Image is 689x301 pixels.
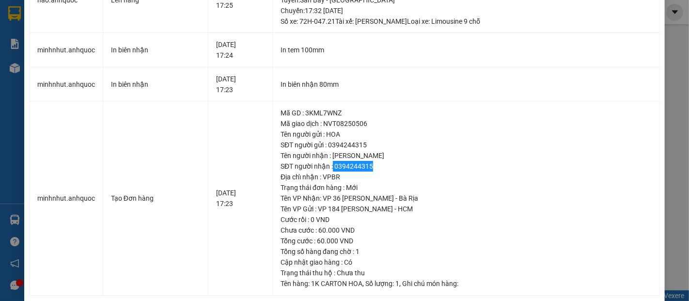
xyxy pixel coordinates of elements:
div: In biên nhận [111,79,201,90]
div: Tổng cước : 60.000 VND [281,236,652,246]
div: Tên VP Nhận: VP 36 [PERSON_NAME] - Bà Rịa [281,193,652,204]
div: [DATE] 17:24 [216,39,265,61]
div: [DATE] 17:23 [216,74,265,95]
span: 1 [395,280,399,287]
div: Mã GD : 3KML7WNZ [281,108,652,118]
td: minhnhut.anhquoc [30,101,103,296]
div: Tên người nhận : [PERSON_NAME] [281,150,652,161]
div: In biên nhận [111,45,201,55]
div: Tạo Đơn hàng [111,193,201,204]
div: Tổng số hàng đang chờ : 1 [281,246,652,257]
div: In biên nhận 80mm [281,79,652,90]
div: SĐT người nhận : 0394244315 [281,161,652,172]
div: Tên hàng: , Số lượng: , Ghi chú món hàng: [281,278,652,289]
div: Trạng thái thu hộ : Chưa thu [281,268,652,278]
div: Địa chỉ nhận : VPBR [281,172,652,182]
div: Cước rồi : 0 VND [281,214,652,225]
div: SĐT người gửi : 0394244315 [281,140,652,150]
div: Tên người gửi : HOA [281,129,652,140]
td: minhnhut.anhquoc [30,33,103,67]
div: Chưa cước : 60.000 VND [281,225,652,236]
div: Mã giao dịch : NVT08250506 [281,118,652,129]
div: Tên VP Gửi : VP 184 [PERSON_NAME] - HCM [281,204,652,214]
td: minhnhut.anhquoc [30,67,103,102]
span: 1K CARTON HOA [311,280,362,287]
div: In tem 100mm [281,45,652,55]
div: [DATE] 17:23 [216,188,265,209]
div: Trạng thái đơn hàng : Mới [281,182,652,193]
div: Cập nhật giao hàng : Có [281,257,652,268]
